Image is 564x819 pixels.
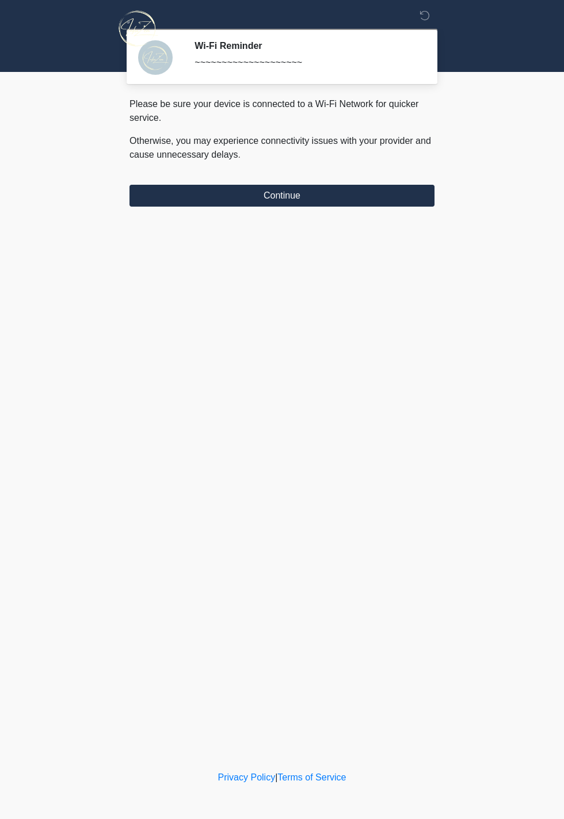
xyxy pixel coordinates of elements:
a: Terms of Service [277,772,346,782]
p: Otherwise, you may experience connectivity issues with your provider and cause unnecessary delays [129,134,435,162]
a: Privacy Policy [218,772,276,782]
span: . [238,150,241,159]
button: Continue [129,185,435,207]
div: ~~~~~~~~~~~~~~~~~~~~ [195,56,417,70]
img: Agent Avatar [138,40,173,75]
img: InfuZen Health Logo [118,9,158,48]
p: Please be sure your device is connected to a Wi-Fi Network for quicker service. [129,97,435,125]
a: | [275,772,277,782]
